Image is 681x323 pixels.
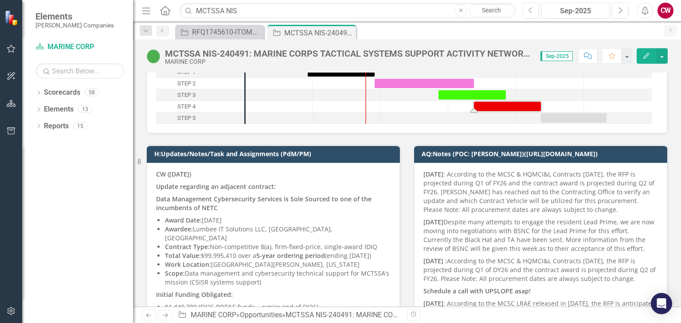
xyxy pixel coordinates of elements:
div: 58 [85,89,99,96]
strong: Awardee: [165,225,193,233]
strong: Award Date: [165,216,202,224]
div: STEP 1 [177,66,196,78]
div: STEP 5 [156,112,244,124]
strong: Total Value: [165,251,201,260]
p: Despite many attempts to engage the resident Lead Prime, we are now moving into negotiations with... [423,216,658,255]
div: MARINE CORP [165,58,532,65]
strong: [DATE] [423,218,443,226]
strong: [DATE] : [423,257,447,265]
a: Search [470,4,514,17]
button: CW [658,3,673,19]
div: STEP 2 [156,78,244,89]
span: Elements [35,11,114,22]
p: : According to the MCSC & HQMCI&L Contracts [DATE], the RFP is projected during Q1 of FY26 and th... [423,170,658,216]
small: [PERSON_NAME] Companies [35,22,114,29]
h3: H:Updates/Notes/Task and Assignments (PdM/PM) [154,150,395,157]
button: Sep-2025 [541,3,610,19]
h3: AQ:Notes (POC: [PERSON_NAME])([URL][DOMAIN_NAME]) [422,150,663,157]
a: RFQ1745610-ITOMS-TREASURY-RFI-GSA (IT Operations and Modernization (ITOM) Services - MRAS) [177,27,262,38]
div: STEP 1 [156,66,244,78]
div: Task: Start date: 2025-10-27 End date: 2025-11-26 [156,89,244,101]
input: Search Below... [35,63,124,79]
strong: 5-year ordering period [256,251,325,260]
strong: Initial Funding Obligated: [156,290,233,299]
strong: Data Management Cybersecurity Services is Sole Sourced to one of the incumbents of NETC [156,195,372,212]
div: » » [178,310,400,320]
strong: Update regarding an adjacent contract: [156,182,276,191]
p: $1,449,780 (FY25 RDT&E funds – expire end of FY26) [165,303,391,311]
p: Data management and cybersecurity technical support for MCTSSA’s mission (C5ISR systems support) [165,269,391,287]
div: STEP 3 [156,89,244,101]
p: $99,995,410 over a (ending [DATE]) [165,251,391,260]
strong: Work Location: [165,260,211,269]
div: STEP 4 [177,101,196,112]
div: 15 [73,122,87,130]
strong: CW ([DATE]) [156,170,191,178]
strong: Scope: [165,269,185,277]
div: Task: Start date: 2025-09-28 End date: 2025-11-12 [156,78,244,89]
a: MARINE CORP [191,311,236,319]
div: MCTSSA NIS-240491: MARINE CORPS TACTICAL SYSTEMS SUPPORT ACTIVITY NETWORK INFRASTRUCTURE SERVICES [284,27,354,38]
p: Lumbee IT Solutions LLC, [GEOGRAPHIC_DATA], [GEOGRAPHIC_DATA] [165,225,391,242]
div: Task: Start date: 2025-09-28 End date: 2025-11-12 [375,79,474,88]
div: RFQ1745610-ITOMS-TREASURY-RFI-GSA (IT Operations and Modernization (ITOM) Services - MRAS) [192,27,262,38]
a: MARINE CORP [35,42,124,52]
a: Reports [44,121,69,131]
div: Open Intercom Messenger [651,293,672,314]
div: STEP 3 [177,89,196,101]
p: According to the MCSC & HQMCI&L Contracts [DATE], the RFP is projected during Q1 of DY26 and the ... [423,255,658,285]
a: Elements [44,104,74,115]
div: STEP 2 [177,78,196,89]
strong: [DATE] [423,299,443,308]
div: 13 [78,106,92,113]
div: Sep-2025 [544,6,607,16]
strong: [DATE] [423,170,443,178]
div: Task: Start date: 2025-11-12 End date: 2025-12-12 [474,102,541,111]
strong: Schedule a call with UPSLOPE asap! [423,287,531,295]
div: Task: Start date: 2025-08-29 End date: 2025-09-28 [156,66,244,78]
img: Active [146,49,160,63]
p: [DATE] [165,216,391,225]
a: Opportunities [240,311,282,319]
div: Task: Start date: 2025-12-12 End date: 2026-01-11 [541,113,607,123]
a: Scorecards [44,88,80,98]
strong: Contract Type: [165,242,210,251]
div: Task: Start date: 2025-10-27 End date: 2025-11-26 [438,90,506,100]
div: STEP 5 [177,112,196,124]
img: ClearPoint Strategy [4,10,20,26]
div: MCTSSA NIS-240491: MARINE CORPS TACTICAL SYSTEMS SUPPORT ACTIVITY NETWORK INFRASTRUCTURE SERVICES [165,49,532,58]
div: MCTSSA NIS-240491: MARINE CORPS TACTICAL SYSTEMS SUPPORT ACTIVITY NETWORK INFRASTRUCTURE SERVICES [286,311,668,319]
p: [GEOGRAPHIC_DATA][PERSON_NAME], [US_STATE] [165,260,391,269]
div: Task: Start date: 2025-12-12 End date: 2026-01-11 [156,112,244,124]
span: Sep-2025 [540,51,573,61]
div: STEP 4 [156,101,244,112]
div: Task: Start date: 2025-11-12 End date: 2025-12-12 [156,101,244,112]
input: Search ClearPoint... [180,3,516,19]
p: Non-competitive 8(a), firm-fixed-price, single-award IDIQ [165,242,391,251]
